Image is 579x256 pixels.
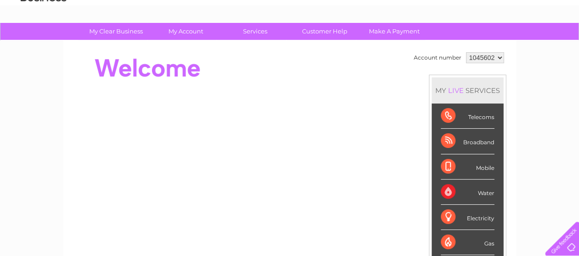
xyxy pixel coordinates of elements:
[518,39,541,46] a: Contact
[549,39,570,46] a: Log out
[78,23,154,40] a: My Clear Business
[441,154,494,180] div: Mobile
[441,103,494,129] div: Telecoms
[441,129,494,154] div: Broadband
[441,39,461,46] a: Energy
[418,39,435,46] a: Water
[148,23,223,40] a: My Account
[287,23,363,40] a: Customer Help
[217,23,293,40] a: Services
[441,205,494,230] div: Electricity
[441,230,494,255] div: Gas
[357,23,432,40] a: Make A Payment
[441,180,494,205] div: Water
[20,24,67,52] img: logo.png
[411,50,464,65] td: Account number
[406,5,470,16] a: 0333 014 3131
[499,39,513,46] a: Blog
[432,77,503,103] div: MY SERVICES
[466,39,494,46] a: Telecoms
[446,86,465,95] div: LIVE
[74,5,506,44] div: Clear Business is a trading name of Verastar Limited (registered in [GEOGRAPHIC_DATA] No. 3667643...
